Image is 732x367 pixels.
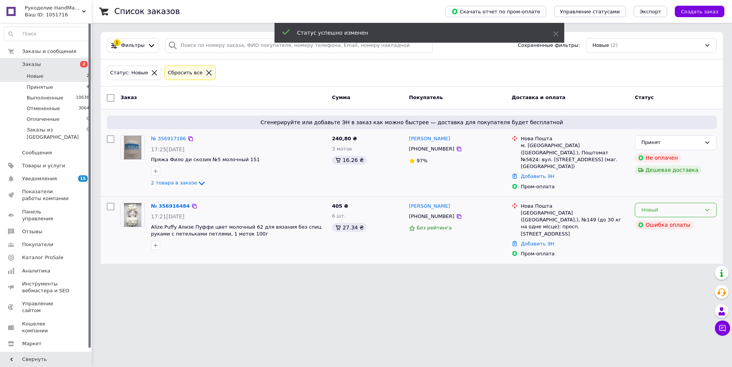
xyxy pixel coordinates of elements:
[521,142,629,170] div: м. [GEOGRAPHIC_DATA] ([GEOGRAPHIC_DATA].), Поштомат №5624: вул. [STREET_ADDRESS] (маг. [GEOGRAPHI...
[635,165,701,175] div: Дешевая доставка
[166,69,204,77] div: Сбросить все
[27,127,87,140] span: Заказы из [GEOGRAPHIC_DATA]
[554,6,626,17] button: Управление статусами
[640,9,661,14] span: Экспорт
[715,321,730,336] button: Чат с покупателем
[332,203,348,209] span: 405 ₴
[641,206,701,214] div: Новый
[22,228,42,235] span: Отзывы
[27,105,60,112] span: Отмененные
[635,95,654,100] span: Статус
[151,180,206,186] a: 2 товара в заказе
[518,42,580,49] span: Сохраненные фильтры:
[451,8,540,15] span: Скачать отчет по пром-оплате
[611,42,618,48] span: (2)
[22,149,52,156] span: Сообщения
[22,300,71,314] span: Управление сайтом
[445,6,546,17] button: Скачать отчет по пром-оплате
[521,210,629,237] div: [GEOGRAPHIC_DATA] ([GEOGRAPHIC_DATA].), №149 (до 30 кг на одне місце): просп. [STREET_ADDRESS]
[27,116,59,123] span: Оплаченные
[634,6,667,17] button: Экспорт
[151,213,185,220] span: 17:21[DATE]
[297,29,534,37] div: Статус успешно изменен
[151,180,197,186] span: 2 товара в заказе
[521,203,629,210] div: Нова Пошта
[120,203,145,227] a: Фото товару
[22,175,57,182] span: Уведомления
[78,175,88,182] span: 15
[121,42,145,49] span: Фильтры
[22,268,50,274] span: Аналитика
[120,95,137,100] span: Заказ
[109,69,149,77] div: Статус: Новые
[521,183,629,190] div: Пром-оплата
[114,39,120,46] div: 1
[521,173,554,179] a: Добавить ЭН
[151,136,186,141] a: № 356917186
[124,136,142,159] img: Фото товару
[332,213,346,219] span: 6 шт.
[124,203,142,227] img: Фото товару
[332,95,350,100] span: Сумма
[641,139,701,147] div: Принят
[592,42,609,49] span: Новые
[87,127,89,140] span: 0
[120,135,145,160] a: Фото товару
[681,9,718,14] span: Создать заказ
[4,27,90,41] input: Поиск
[25,5,82,11] span: Рукоделие HandMade интернет магазин
[332,155,367,165] div: 16.26 ₴
[165,38,433,53] input: Поиск по номеру заказа, ФИО покупателя, номеру телефона, Email, номеру накладной
[22,254,63,261] span: Каталог ProSale
[76,95,89,101] span: 10638
[417,225,452,231] span: Без рейтинга
[22,162,65,169] span: Товары и услуги
[560,9,620,14] span: Управление статусами
[27,95,63,101] span: Выполненные
[151,157,260,162] a: Пряжа Фило ди скозия №5 молочный 151
[332,136,357,141] span: 240,80 ₴
[675,6,724,17] button: Создать заказ
[80,61,88,67] span: 2
[22,241,53,248] span: Покупатели
[521,241,554,247] a: Добавить ЭН
[417,158,428,163] span: 97%
[409,146,454,152] span: [PHONE_NUMBER]
[521,135,629,142] div: Нова Пошта
[25,11,91,18] div: Ваш ID: 1051716
[332,223,367,232] div: 27.34 ₴
[635,220,693,229] div: Ошибка оплаты
[151,146,185,152] span: 17:25[DATE]
[79,105,89,112] span: 3064
[110,119,714,126] span: Сгенерируйте или добавьте ЭН в заказ как можно быстрее — доставка для покупателя будет бесплатной
[22,208,71,222] span: Панель управления
[22,61,41,68] span: Заказы
[332,146,353,152] span: 3 моток
[151,203,190,209] a: № 356916484
[409,213,454,219] span: [PHONE_NUMBER]
[512,95,565,100] span: Доставка и оплата
[667,8,724,14] a: Создать заказ
[409,95,443,100] span: Покупатель
[22,321,71,334] span: Кошелек компании
[22,188,71,202] span: Показатели работы компании
[635,153,681,162] div: Не оплачен
[22,48,76,55] span: Заказы и сообщения
[22,280,71,294] span: Инструменты вебмастера и SEO
[87,73,89,80] span: 2
[27,84,53,91] span: Принятые
[151,224,321,237] a: Alize Puffy Ализе Пуффи цвет молочный 62 для вязания без спиц руками с петельками петлями, 1 мото...
[87,116,89,123] span: 0
[22,340,42,347] span: Маркет
[87,84,89,91] span: 4
[409,203,450,210] a: [PERSON_NAME]
[409,135,450,143] a: [PERSON_NAME]
[521,250,629,257] div: Пром-оплата
[114,7,180,16] h1: Список заказов
[27,73,43,80] span: Новые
